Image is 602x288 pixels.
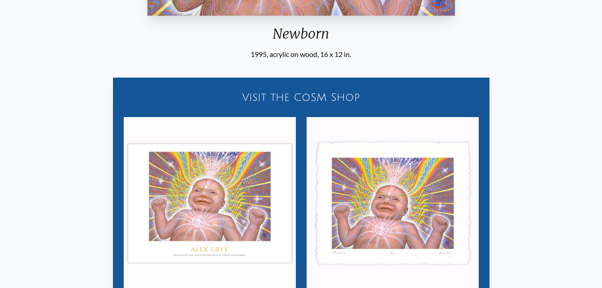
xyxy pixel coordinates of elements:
a: Visit the CoSM Shop [118,83,484,112]
div: 1995, acrylic on wood, 16 x 12 in. [143,49,459,60]
div: Newborn [143,26,459,49]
